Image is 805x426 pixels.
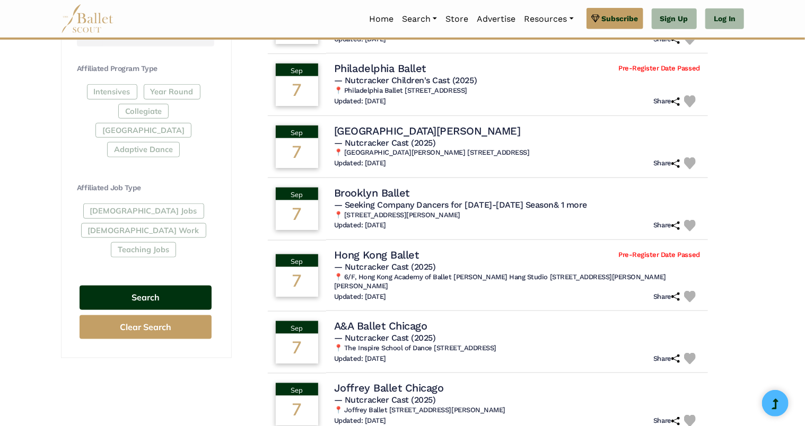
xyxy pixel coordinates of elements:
img: gem.svg [591,13,600,24]
h4: Hong Kong Ballet [334,248,418,262]
div: Sep [276,126,318,138]
div: 7 [276,76,318,106]
span: — Nutcracker Cast (2025) [334,395,435,405]
h6: 📍 6/F, Hong Kong Academy of Ballet [PERSON_NAME] Hang Studio [STREET_ADDRESS][PERSON_NAME][PERSON... [334,273,700,291]
div: Sep [276,188,318,200]
button: Clear Search [80,315,212,339]
a: Resources [520,8,577,30]
h6: Updated: [DATE] [334,221,386,230]
span: — Nutcracker Children's Cast (2025) [334,75,477,85]
a: Advertise [472,8,520,30]
h4: Affiliated Program Type [77,64,214,74]
h6: 📍 [STREET_ADDRESS][PERSON_NAME] [334,211,700,220]
h6: Share [653,221,680,230]
span: — Nutcracker Cast (2025) [334,138,435,148]
h6: Share [653,354,680,363]
div: 7 [276,267,318,297]
span: Subscribe [602,13,638,24]
span: — Nutcracker Cast (2025) [334,333,435,343]
div: Sep [276,64,318,76]
a: Sign Up [652,8,697,30]
div: 7 [276,334,318,363]
h6: Share [653,97,680,106]
h6: Updated: [DATE] [334,292,386,301]
h6: Share [653,159,680,168]
h4: Joffrey Ballet Chicago [334,381,443,395]
a: & 1 more [554,200,587,210]
h6: Share [653,292,680,301]
span: Pre-Register Date Passed [618,251,699,260]
div: 7 [276,396,318,425]
h6: Updated: [DATE] [334,97,386,106]
h6: Updated: [DATE] [334,159,386,168]
span: — Seeking Company Dancers for [DATE]-[DATE] Season [334,200,587,210]
a: Subscribe [587,8,643,29]
div: Sep [276,321,318,334]
h4: Philadelphia Ballet [334,61,426,75]
h4: Affiliated Job Type [77,183,214,193]
h6: 📍 Joffrey Ballet [STREET_ADDRESS][PERSON_NAME] [334,406,700,415]
h6: 📍 Philadelphia Ballet [STREET_ADDRESS] [334,86,700,95]
span: Pre-Register Date Passed [618,64,699,73]
h6: Share [653,416,680,425]
a: Store [441,8,472,30]
div: 7 [276,200,318,230]
a: Home [365,8,398,30]
span: — Nutcracker Cast (2025) [334,262,435,272]
h6: 📍 The Inspire School of Dance [STREET_ADDRESS] [334,344,700,353]
div: Sep [276,383,318,396]
div: 7 [276,138,318,168]
h4: A&A Ballet Chicago [334,319,427,333]
h6: Updated: [DATE] [334,416,386,425]
h6: 📍 [GEOGRAPHIC_DATA][PERSON_NAME] [STREET_ADDRESS] [334,148,700,157]
button: Search [80,286,212,310]
h6: Updated: [DATE] [334,354,386,363]
h4: [GEOGRAPHIC_DATA][PERSON_NAME] [334,124,521,138]
a: Log In [705,8,744,30]
a: Search [398,8,441,30]
h4: Brooklyn Ballet [334,186,409,200]
div: Sep [276,254,318,267]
